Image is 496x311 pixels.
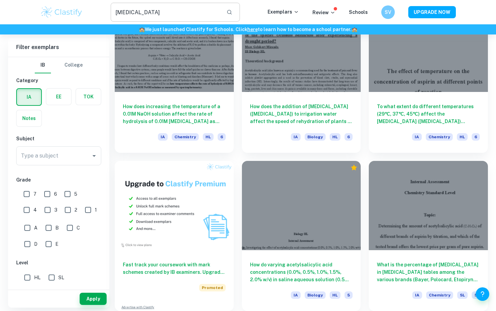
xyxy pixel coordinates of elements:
[472,133,480,141] span: 6
[412,291,422,299] span: IA
[250,261,353,283] h6: How do varying acetylsalicylic acid concentrations (0.0%, 0.5%, 1.0%, 1.5%, 2.0% w/v) in saline a...
[121,305,154,310] a: Advertise with Clastify
[115,161,234,250] img: Thumbnail
[377,103,480,125] h6: To what extent do different temperatures (29℃, 37℃, 45℃) affect the [MEDICAL_DATA] ([MEDICAL_DATA...
[268,8,299,16] p: Exemplars
[412,133,422,141] span: IA
[33,206,37,214] span: 4
[46,89,71,105] button: EE
[352,27,357,32] span: 🏫
[351,164,357,171] div: Premium
[426,291,453,299] span: Chemistry
[139,27,145,32] span: 🏫
[242,2,361,152] a: How does the addition of [MEDICAL_DATA] ([MEDICAL_DATA]) to irrigation water affect the speed of ...
[312,9,335,16] p: Review
[218,133,226,141] span: 6
[77,224,80,232] span: C
[305,133,326,141] span: Biology
[17,110,42,126] button: Notes
[408,6,456,18] button: UPGRADE NOW
[74,190,77,198] span: 5
[80,293,107,305] button: Apply
[123,261,226,276] h6: Fast track your coursework with mark schemes created by IB examiners. Upgrade now
[17,89,41,105] button: IA
[384,8,392,16] h6: SV
[199,284,226,291] span: Promoted
[33,190,36,198] span: 7
[55,224,59,232] span: B
[54,190,57,198] span: 6
[250,103,353,125] h6: How does the addition of [MEDICAL_DATA] ([MEDICAL_DATA]) to irrigation water affect the speed of ...
[330,133,340,141] span: HL
[34,224,37,232] span: A
[330,291,340,299] span: HL
[369,161,488,311] a: What is the percentage of [MEDICAL_DATA] in [MEDICAL_DATA] tables among the various brands (Bayer...
[305,291,326,299] span: Biology
[381,5,395,19] button: SV
[247,27,258,32] a: here
[95,206,97,214] span: 1
[35,57,51,73] button: IB
[242,161,361,311] a: How do varying acetylsalicylic acid concentrations (0.0%, 0.5%, 1.0%, 1.5%, 2.0% w/v) in saline a...
[111,3,221,22] input: Search for any exemplars...
[1,26,495,33] h6: We just launched Clastify for Schools. Click to learn how to become a school partner.
[34,274,40,281] span: HL
[55,240,58,248] span: E
[123,103,226,125] h6: How does increasing the temperature of a 0.01M NaOH solution affect the rate of hydrolysis of 0.0...
[34,240,37,248] span: D
[472,291,480,299] span: 5
[89,151,99,161] button: Open
[76,89,101,105] button: TOK
[16,135,101,142] h6: Subject
[115,2,234,152] a: How does increasing the temperature of a 0.01M NaOH solution affect the rate of hydrolysis of 0.0...
[349,9,368,15] a: Schools
[158,133,168,141] span: IA
[16,259,101,266] h6: Level
[369,2,488,152] a: To what extent do different temperatures (29℃, 37℃, 45℃) affect the [MEDICAL_DATA] ([MEDICAL_DATA...
[58,274,64,281] span: SL
[291,133,301,141] span: IA
[345,291,353,299] span: 5
[476,287,489,301] button: Help and Feedback
[291,291,301,299] span: IA
[64,57,83,73] button: College
[40,5,83,19] img: Clastify logo
[377,261,480,283] h6: What is the percentage of [MEDICAL_DATA] in [MEDICAL_DATA] tables among the various brands (Bayer...
[54,206,57,214] span: 3
[457,291,468,299] span: SL
[345,133,353,141] span: 6
[16,176,101,184] h6: Grade
[203,133,214,141] span: HL
[172,133,199,141] span: Chemistry
[35,57,83,73] div: Filter type choice
[8,38,109,57] h6: Filter exemplars
[75,206,77,214] span: 2
[457,133,468,141] span: HL
[16,77,101,84] h6: Category
[426,133,453,141] span: Chemistry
